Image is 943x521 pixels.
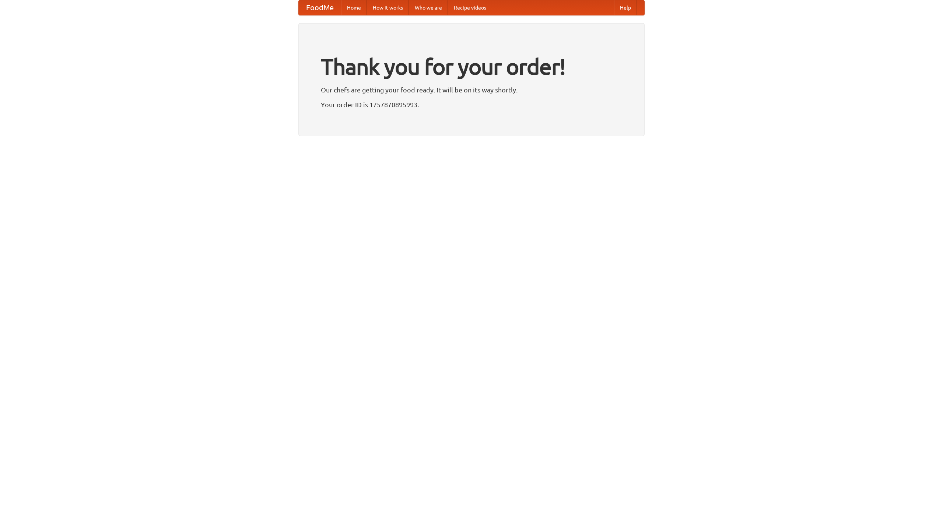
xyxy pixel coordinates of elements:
a: Help [614,0,637,15]
a: Who we are [409,0,448,15]
h1: Thank you for your order! [321,49,622,84]
a: FoodMe [299,0,341,15]
a: Recipe videos [448,0,492,15]
a: Home [341,0,367,15]
p: Your order ID is 1757870895993. [321,99,622,110]
a: How it works [367,0,409,15]
p: Our chefs are getting your food ready. It will be on its way shortly. [321,84,622,95]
